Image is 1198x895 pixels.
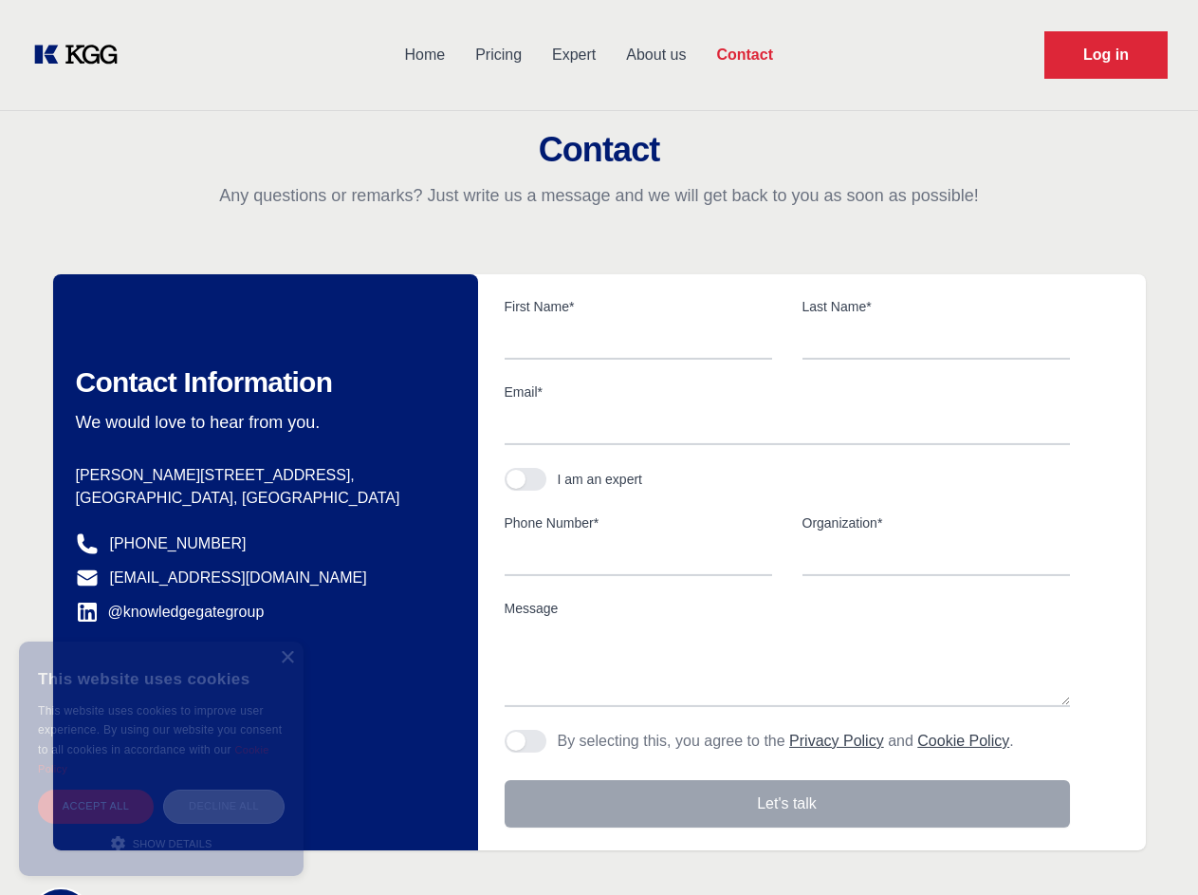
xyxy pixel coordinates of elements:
[389,30,460,80] a: Home
[505,599,1070,618] label: Message
[21,877,117,887] div: Cookie settings
[76,411,448,434] p: We would love to hear from you.
[76,464,448,487] p: [PERSON_NAME][STREET_ADDRESS],
[802,513,1070,532] label: Organization*
[23,184,1175,207] p: Any questions or remarks? Just write us a message and we will get back to you as soon as possible!
[280,651,294,665] div: Close
[505,297,772,316] label: First Name*
[505,513,772,532] label: Phone Number*
[789,733,884,749] a: Privacy Policy
[38,656,285,701] div: This website uses cookies
[76,601,265,624] a: @knowledgegategroup
[30,40,133,70] a: KOL Knowledge Platform: Talk to Key External Experts (KEE)
[701,30,788,80] a: Contact
[133,838,212,849] span: Show details
[917,733,1009,749] a: Cookie Policy
[76,487,448,510] p: [GEOGRAPHIC_DATA], [GEOGRAPHIC_DATA]
[611,30,701,80] a: About us
[38,790,154,823] div: Accept all
[558,470,643,489] div: I am an expert
[23,131,1175,169] h2: Contact
[163,790,285,823] div: Decline all
[460,30,537,80] a: Pricing
[110,532,247,555] a: [PHONE_NUMBER]
[537,30,611,80] a: Expert
[38,833,285,852] div: Show details
[110,567,367,589] a: [EMAIL_ADDRESS][DOMAIN_NAME]
[38,704,282,756] span: This website uses cookies to improve user experience. By using our website you consent to all coo...
[802,297,1070,316] label: Last Name*
[505,780,1070,828] button: Let's talk
[558,730,1014,753] p: By selecting this, you agree to the and .
[76,365,448,400] h2: Contact Information
[505,382,1070,401] label: Email*
[38,744,269,774] a: Cookie Policy
[1103,804,1198,895] iframe: Chat Widget
[1044,31,1168,79] a: Request Demo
